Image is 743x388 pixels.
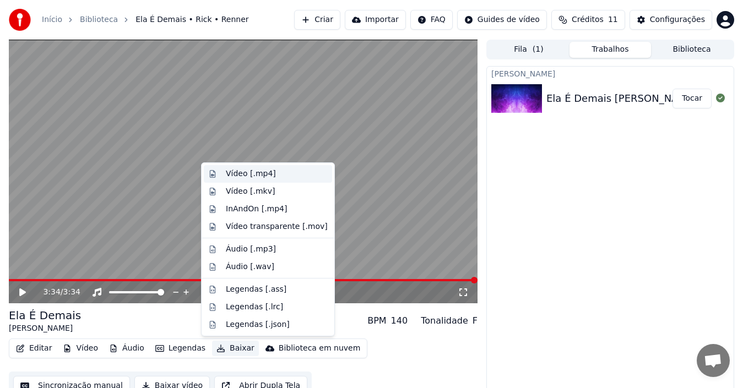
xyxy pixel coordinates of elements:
[226,284,286,295] div: Legendas [.ass]
[9,308,81,323] div: Ela É Demais
[570,42,651,58] button: Trabalhos
[105,341,149,356] button: Áudio
[410,10,453,30] button: FAQ
[551,10,625,30] button: Créditos11
[608,14,618,25] span: 11
[226,221,328,232] div: Vídeo transparente [.mov]
[533,44,544,55] span: ( 1 )
[650,14,705,25] div: Configurações
[473,314,478,327] div: F
[487,67,734,80] div: [PERSON_NAME]
[226,261,274,272] div: Áudio [.wav]
[63,287,80,298] span: 3:34
[226,244,276,255] div: Áudio [.mp3]
[226,168,276,179] div: Vídeo [.mp4]
[151,341,210,356] button: Legendas
[651,42,733,58] button: Biblioteca
[279,343,361,354] div: Biblioteca em nuvem
[630,10,712,30] button: Configurações
[391,314,408,327] div: 140
[226,302,283,313] div: Legendas [.lrc]
[9,9,31,31] img: youka
[367,314,386,327] div: BPM
[697,344,730,377] div: Bate-papo aberto
[80,14,118,25] a: Biblioteca
[212,341,259,356] button: Baixar
[345,10,406,30] button: Importar
[9,323,81,334] div: [PERSON_NAME]
[294,10,340,30] button: Criar
[58,341,102,356] button: Vídeo
[42,14,62,25] a: Início
[488,42,570,58] button: Fila
[12,341,56,356] button: Editar
[457,10,547,30] button: Guides de vídeo
[42,14,249,25] nav: breadcrumb
[43,287,69,298] div: /
[226,186,275,197] div: Vídeo [.mkv]
[226,204,288,215] div: InAndOn [.mp4]
[421,314,468,327] div: Tonalidade
[226,319,290,330] div: Legendas [.json]
[135,14,248,25] span: Ela É Demais • Rick • Renner
[572,14,604,25] span: Créditos
[673,89,712,108] button: Tocar
[43,287,60,298] span: 3:34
